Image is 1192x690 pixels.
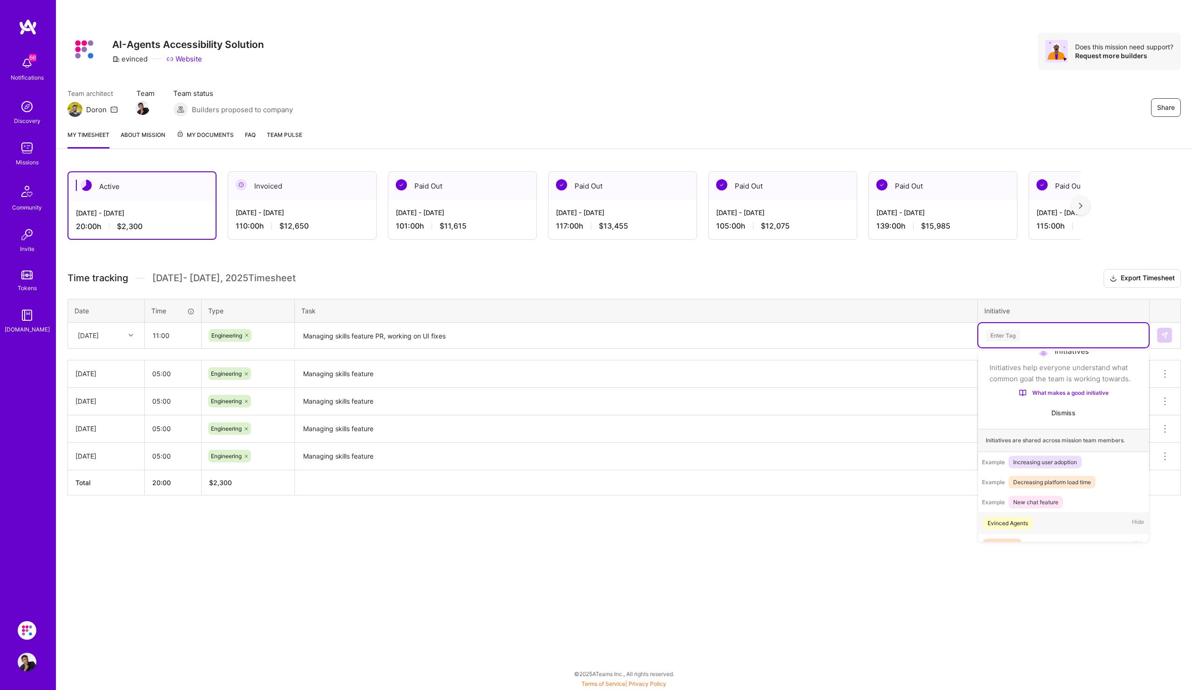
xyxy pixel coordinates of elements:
[1161,331,1168,339] img: Submit
[112,55,120,63] i: icon CompanyGray
[19,19,37,35] img: logo
[989,344,1138,359] div: Initiatives
[869,172,1017,200] div: Paid Out
[296,324,976,348] textarea: Managing skills feature PR, working on UI fixes
[295,299,978,322] th: Task
[68,130,109,149] a: My timesheet
[1009,496,1063,508] span: New chat feature
[18,283,37,293] div: Tokens
[176,130,234,149] a: My Documents
[18,306,36,325] img: guide book
[1036,179,1048,190] img: Paid Out
[76,208,208,218] div: [DATE] - [DATE]
[986,328,1020,343] div: Enter Tag
[1075,42,1173,51] div: Does this mission need support?
[1009,476,1096,488] span: Decreasing platform load time
[202,299,295,322] th: Type
[211,453,242,460] span: Engineering
[15,653,39,671] a: User Avatar
[236,179,247,190] img: Invoiced
[136,88,155,98] span: Team
[556,221,689,231] div: 117:00 h
[211,398,242,405] span: Engineering
[12,203,42,212] div: Community
[211,370,242,377] span: Engineering
[236,208,369,217] div: [DATE] - [DATE]
[68,172,216,201] div: Active
[267,131,302,138] span: Team Pulse
[982,479,1005,486] span: Example
[629,680,666,687] a: Privacy Policy
[21,271,33,279] img: tokens
[173,88,293,98] span: Team status
[1009,456,1082,468] span: Increasing user adoption
[988,518,1028,528] div: Evinced Agents
[228,172,376,200] div: Invoiced
[14,116,41,126] div: Discovery
[152,272,296,284] span: [DATE] - [DATE] , 2025 Timesheet
[1019,389,1027,397] img: What makes a good initiative
[1036,208,1170,217] div: [DATE] - [DATE]
[75,369,137,379] div: [DATE]
[86,105,107,115] div: Doron
[549,172,697,200] div: Paid Out
[151,306,195,316] div: Time
[211,425,242,432] span: Engineering
[81,180,92,191] img: Active
[68,470,145,495] th: Total
[709,172,857,200] div: Paid Out
[279,221,309,231] span: $12,650
[18,621,36,640] img: Evinced: AI-Agents Accessibility Solution
[11,73,44,82] div: Notifications
[145,416,201,441] input: HH:MM
[1151,98,1181,117] button: Share
[1104,269,1181,288] button: Export Timesheet
[5,325,50,334] div: [DOMAIN_NAME]
[135,101,149,115] img: Team Member Avatar
[136,100,149,116] a: Team Member Avatar
[145,361,201,386] input: HH:MM
[16,180,38,203] img: Community
[145,389,201,413] input: HH:MM
[716,221,849,231] div: 105:00 h
[982,459,1005,466] span: Example
[876,208,1009,217] div: [DATE] - [DATE]
[68,272,128,284] span: Time tracking
[56,662,1192,685] div: © 2025 ATeams Inc., All rights reserved.
[16,157,39,167] div: Missions
[876,179,887,190] img: Paid Out
[176,130,234,140] span: My Documents
[396,208,529,217] div: [DATE] - [DATE]
[68,33,101,66] img: Company Logo
[76,222,208,231] div: 20:00 h
[1157,103,1175,112] span: Share
[145,323,201,348] input: HH:MM
[1075,51,1173,60] div: Request more builders
[296,361,976,387] textarea: Managing skills feature
[761,221,790,231] span: $12,075
[112,54,148,64] div: evinced
[29,54,36,61] span: 66
[1029,172,1177,200] div: Paid Out
[1045,40,1068,62] img: Avatar
[18,225,36,244] img: Invite
[75,451,137,461] div: [DATE]
[75,396,137,406] div: [DATE]
[988,540,1017,550] div: onboarding
[20,244,34,254] div: Invite
[236,221,369,231] div: 110:00 h
[112,39,264,50] h3: AI-Agents Accessibility Solution
[68,299,145,322] th: Date
[556,179,567,190] img: Paid Out
[68,88,118,98] span: Team architect
[68,102,82,117] img: Team Architect
[1110,274,1117,284] i: icon Download
[15,621,39,640] a: Evinced: AI-Agents Accessibility Solution
[145,470,202,495] th: 20:00
[296,444,976,469] textarea: Managing skills feature
[876,221,1009,231] div: 139:00 h
[209,479,232,487] span: $ 2,300
[75,424,137,433] div: [DATE]
[129,333,133,338] i: icon Chevron
[1036,221,1170,231] div: 115:00 h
